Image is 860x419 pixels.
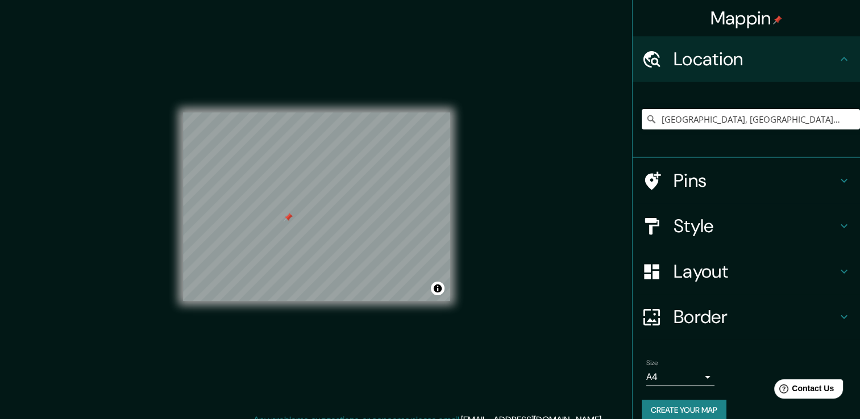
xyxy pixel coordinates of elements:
[633,203,860,249] div: Style
[674,215,837,237] h4: Style
[674,260,837,283] h4: Layout
[711,7,783,30] h4: Mappin
[633,36,860,82] div: Location
[773,15,782,24] img: pin-icon.png
[633,249,860,294] div: Layout
[183,112,450,301] canvas: Map
[674,305,837,328] h4: Border
[646,368,714,386] div: A4
[642,109,860,129] input: Pick your city or area
[674,48,837,70] h4: Location
[646,358,658,368] label: Size
[431,282,444,295] button: Toggle attribution
[633,294,860,340] div: Border
[674,169,837,192] h4: Pins
[633,158,860,203] div: Pins
[759,375,847,407] iframe: Help widget launcher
